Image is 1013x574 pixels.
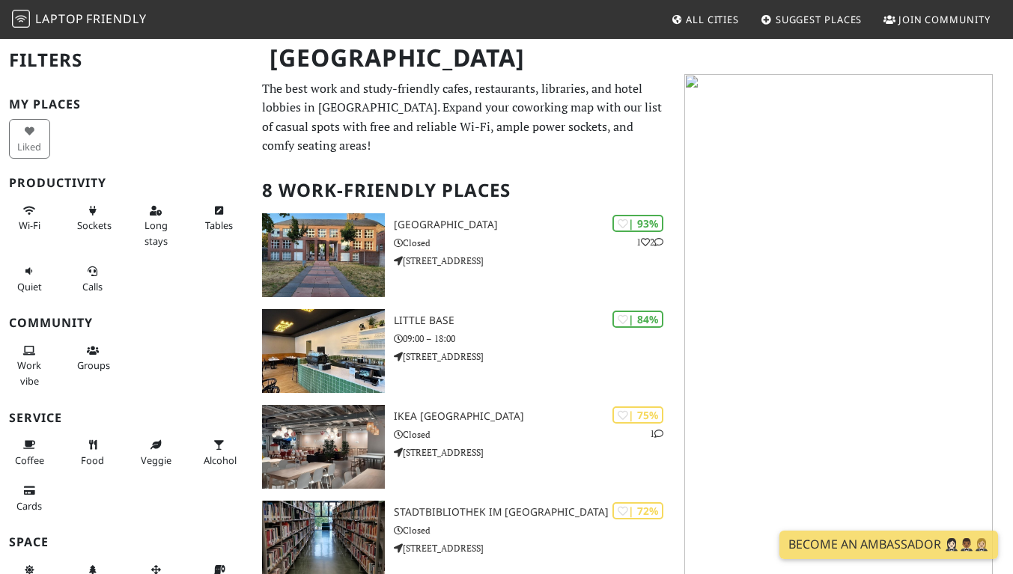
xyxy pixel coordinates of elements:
span: Alcohol [204,454,237,467]
span: Work-friendly tables [205,219,233,232]
button: Long stays [136,198,177,253]
button: Cards [9,478,50,518]
p: 09:00 – 18:00 [394,332,675,346]
button: Sockets [73,198,114,238]
h3: Community [9,316,244,330]
a: Join Community [877,6,997,33]
h1: [GEOGRAPHIC_DATA] [258,37,672,79]
button: Quiet [9,259,50,299]
span: Join Community [898,13,991,26]
span: Video/audio calls [82,280,103,293]
span: Credit cards [16,499,42,513]
p: Closed [394,523,675,537]
p: 1 [650,427,663,441]
p: Closed [394,236,675,250]
p: [STREET_ADDRESS] [394,349,675,364]
h2: Filters [9,37,244,83]
span: Veggie [141,454,171,467]
h2: 8 Work-Friendly Places [262,168,666,213]
p: [STREET_ADDRESS] [394,541,675,555]
h3: My Places [9,97,244,112]
div: | 84% [612,311,663,328]
a: Baden State Library | 93% 12 [GEOGRAPHIC_DATA] Closed [STREET_ADDRESS] [253,213,675,297]
img: IKEA Karlsruhe [262,405,385,489]
h3: [GEOGRAPHIC_DATA] [394,219,675,231]
p: [STREET_ADDRESS] [394,254,675,268]
span: All Cities [686,13,739,26]
img: Little Base [262,309,385,393]
a: LaptopFriendly LaptopFriendly [12,7,147,33]
a: Suggest Places [755,6,868,33]
div: | 72% [612,502,663,519]
button: Alcohol [199,433,240,472]
h3: Little Base [394,314,675,327]
span: Stable Wi-Fi [19,219,40,232]
h3: Space [9,535,244,549]
button: Wi-Fi [9,198,50,238]
button: Groups [73,338,114,378]
p: The best work and study-friendly cafes, restaurants, libraries, and hotel lobbies in [GEOGRAPHIC_... [262,79,666,156]
a: IKEA Karlsruhe | 75% 1 IKEA [GEOGRAPHIC_DATA] Closed [STREET_ADDRESS] [253,405,675,489]
a: Become an Ambassador 🤵🏻‍♀️🤵🏾‍♂️🤵🏼‍♀️ [779,531,998,559]
span: Long stays [145,219,168,247]
p: [STREET_ADDRESS] [394,445,675,459]
button: Tables [199,198,240,238]
div: | 93% [612,215,663,232]
a: Little Base | 84% Little Base 09:00 – 18:00 [STREET_ADDRESS] [253,309,675,393]
span: Group tables [77,358,110,372]
button: Calls [73,259,114,299]
p: Closed [394,427,675,442]
button: Coffee [9,433,50,472]
span: Laptop [35,10,84,27]
h3: IKEA [GEOGRAPHIC_DATA] [394,410,675,423]
img: LaptopFriendly [12,10,30,28]
button: Food [73,433,114,472]
p: 1 2 [636,235,663,249]
img: Baden State Library [262,213,385,297]
span: Food [81,454,104,467]
button: Veggie [136,433,177,472]
span: Coffee [15,454,44,467]
a: All Cities [665,6,745,33]
span: Suggest Places [776,13,863,26]
span: Power sockets [77,219,112,232]
h3: Productivity [9,176,244,190]
button: Work vibe [9,338,50,393]
h3: Service [9,411,244,425]
h3: Stadtbibliothek im [GEOGRAPHIC_DATA] [394,506,675,519]
span: Quiet [17,280,42,293]
span: People working [17,358,41,387]
span: Friendly [86,10,146,27]
div: | 75% [612,406,663,424]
